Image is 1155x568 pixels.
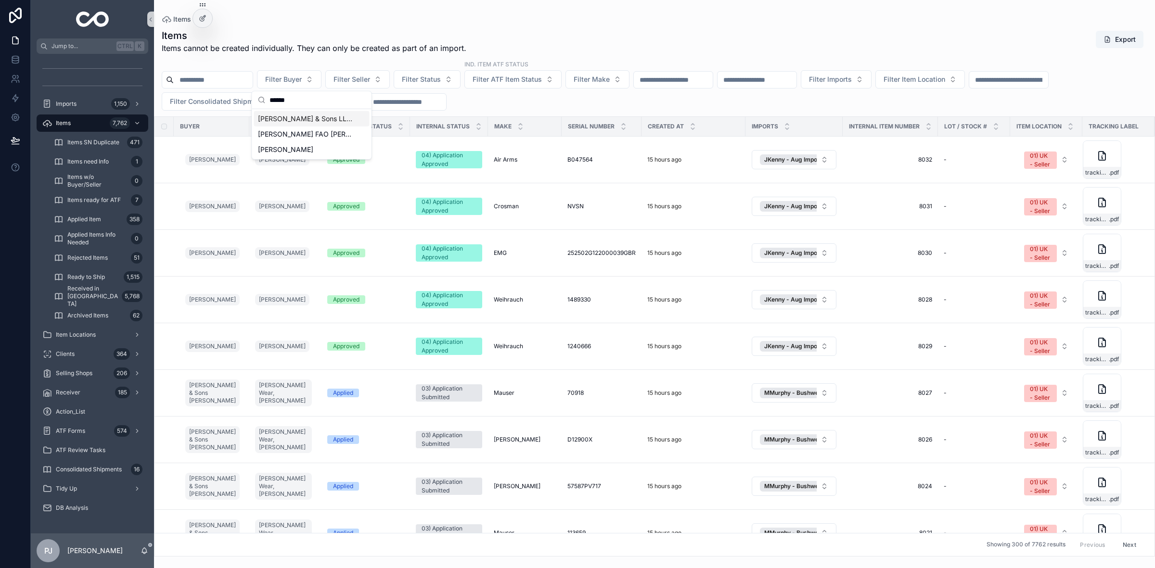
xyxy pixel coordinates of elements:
a: 8028 [848,296,932,303]
button: Unselect 5609 [760,154,870,165]
div: 04) Application Approved [422,198,476,215]
a: 04) Application Approved [416,244,482,262]
div: 04) Application Approved [422,151,476,168]
a: Items ready for ATF7 [48,191,148,209]
p: 15 hours ago [647,389,681,397]
a: [PERSON_NAME] Wear, [PERSON_NAME] [255,379,312,406]
span: - [944,156,947,164]
button: Select Button [1016,333,1076,359]
button: Select Button [464,70,562,88]
div: Approved [333,295,359,304]
p: 15 hours ago [647,296,681,303]
span: [PERSON_NAME] [258,145,313,154]
button: Unselect 5609 [760,201,870,212]
span: Items ready for ATF [67,196,121,204]
a: Air Arms [494,156,556,164]
a: Select Button [751,429,837,450]
div: 358 [127,214,142,225]
div: 01) UK - Seller [1030,385,1051,402]
a: Select Button [1016,286,1077,313]
div: 03) Application Submitted [422,384,476,402]
a: 15 hours ago [647,342,740,350]
a: Select Button [1016,193,1077,220]
span: [PERSON_NAME] FAO [PERSON_NAME] [258,129,354,139]
span: tracking_label [1085,402,1109,410]
span: [PERSON_NAME] [259,156,306,164]
div: 01) UK - Seller [1030,198,1051,215]
a: Select Button [751,336,837,356]
div: 51 [131,252,142,264]
button: Select Button [752,150,836,169]
a: Items w/o Buyer/Seller0 [48,172,148,189]
span: tracking_label [1085,262,1109,270]
a: EMG [494,249,556,257]
a: [PERSON_NAME] [185,292,244,307]
span: Weihrauch [494,296,523,303]
a: 04) Application Approved [416,198,482,215]
span: Items w/o Buyer/Seller [67,173,127,189]
a: Received in [GEOGRAPHIC_DATA]5,768 [48,288,148,305]
div: 364 [114,348,130,360]
a: [PERSON_NAME] [185,341,240,352]
button: Select Button [1016,380,1076,406]
span: JKenny - Aug Import of Air Rifles [764,342,856,350]
button: Select Button [325,70,390,88]
div: 7 [131,194,142,206]
span: JKenny - Aug Import of Air Rifles [764,296,856,303]
span: Filter Buyer [265,75,302,84]
span: tracking_label [1085,309,1109,316]
a: 8032 [848,156,932,164]
a: Select Button [751,150,837,170]
button: Select Button [394,70,461,88]
div: Applied [333,435,353,444]
span: Imports [56,100,77,108]
a: Selling Shops206 [37,365,148,382]
div: 206 [114,367,130,379]
a: 15 hours ago [647,389,740,397]
a: tracking_label.pdf [1083,467,1143,505]
button: Select Button [752,243,836,263]
button: Select Button [752,430,836,449]
button: Unselect 5608 [760,388,876,398]
a: Items need Info1 [48,153,148,170]
a: Approved [327,295,404,304]
span: MMurphy - Bushwear [DATE] Order [764,436,862,443]
span: [PERSON_NAME] & Sons LLC [PERSON_NAME] [258,114,354,124]
span: [PERSON_NAME] [494,436,540,443]
button: Select Button [801,70,872,88]
button: Select Button [875,70,965,88]
a: 04) Application Approved [416,291,482,308]
span: Filter ATF Item Status [473,75,542,84]
span: 8026 [848,436,932,443]
p: 15 hours ago [647,156,681,164]
span: .pdf [1109,262,1119,270]
a: [PERSON_NAME] [185,339,244,354]
div: 01) UK - Seller [1030,431,1051,449]
a: NVSN [567,202,636,210]
a: 1489330 [567,296,636,303]
button: Select Button [1016,240,1076,266]
span: .pdf [1109,402,1119,410]
span: [PERSON_NAME] [189,342,236,350]
a: Select Button [751,196,837,216]
div: 62 [130,310,142,321]
a: tracking_label.pdf [1083,420,1143,459]
a: Select Button [1016,379,1077,406]
span: [PERSON_NAME] & Sons [PERSON_NAME] [189,428,236,451]
a: [PERSON_NAME] & Sons [PERSON_NAME] [185,424,244,455]
span: JKenny - Aug Import of Air Rifles [764,202,856,210]
a: 252502G122000039GBR [567,249,636,257]
a: [PERSON_NAME] Wear, [PERSON_NAME] [255,426,312,453]
div: scrollable content [31,54,154,529]
button: Select Button [1016,147,1076,173]
a: [PERSON_NAME] [185,152,244,167]
button: Export [1096,31,1143,48]
a: 15 hours ago [647,296,740,303]
a: [PERSON_NAME] [185,247,240,259]
a: 1240666 [567,342,636,350]
a: Items [162,14,191,24]
a: 8029 [848,342,932,350]
a: [PERSON_NAME] [494,436,556,443]
div: 04) Application Approved [422,291,476,308]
